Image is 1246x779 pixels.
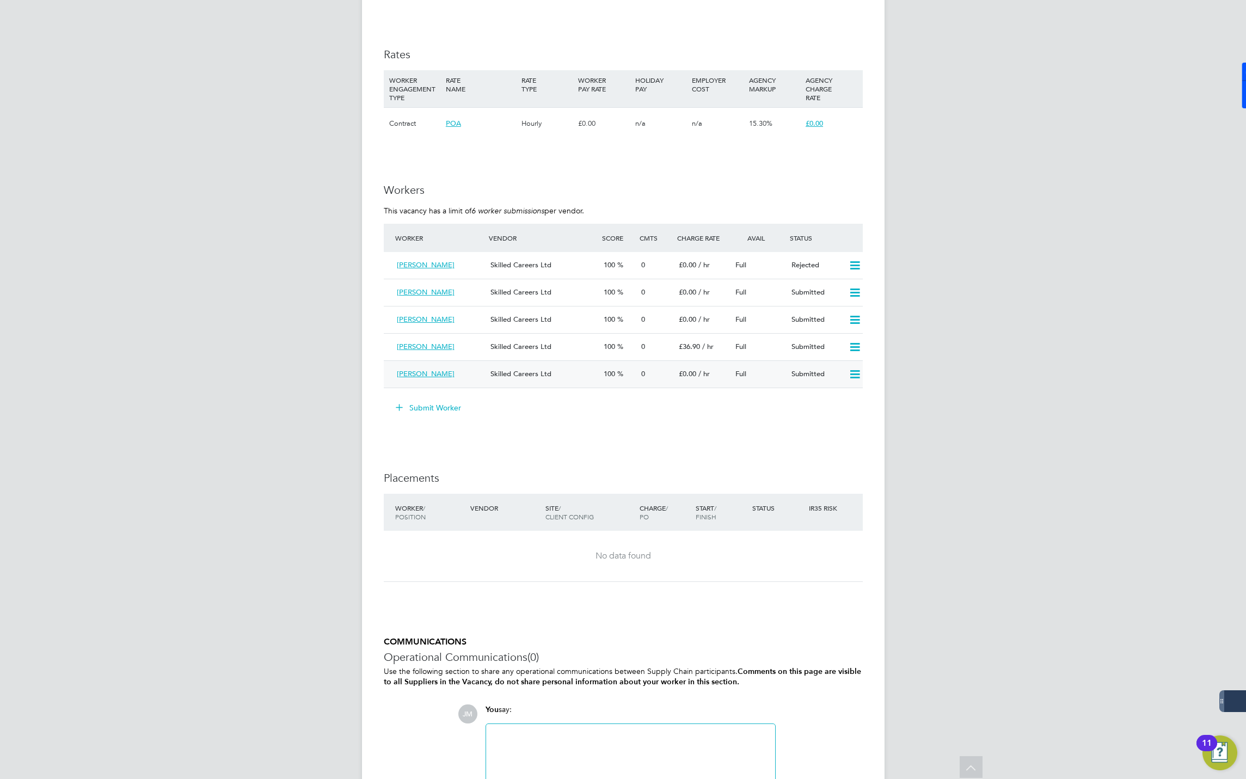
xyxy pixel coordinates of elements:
span: / hr [698,369,710,378]
span: £36.90 [679,342,700,351]
span: / hr [698,315,710,324]
div: AGENCY CHARGE RATE [803,70,860,107]
h3: Rates [384,47,863,62]
span: n/a [692,119,702,128]
span: Full [735,260,746,269]
span: [PERSON_NAME] [397,260,455,269]
div: Hourly [519,108,575,139]
span: / hr [698,287,710,297]
span: Skilled Careers Ltd [490,287,551,297]
span: Full [735,287,746,297]
div: WORKER ENGAGEMENT TYPE [386,70,443,107]
h3: Workers [384,183,863,197]
div: AGENCY MARKUP [746,70,803,99]
span: Skilled Careers Ltd [490,260,551,269]
span: POA [446,119,461,128]
span: 0 [641,369,645,378]
span: n/a [635,119,646,128]
div: Charge Rate [674,228,731,248]
p: This vacancy has a limit of per vendor. [384,206,863,216]
div: Vendor [486,228,599,248]
div: HOLIDAY PAY [633,70,689,99]
span: [PERSON_NAME] [397,369,455,378]
span: / Finish [696,504,716,521]
div: Avail [731,228,788,248]
span: / hr [702,342,714,351]
span: 0 [641,342,645,351]
span: You [486,705,499,714]
div: EMPLOYER COST [689,70,746,99]
span: 100 [604,315,615,324]
span: £0.00 [679,315,696,324]
span: / Client Config [545,504,594,521]
div: Submitted [787,338,844,356]
div: £0.00 [575,108,632,139]
h5: COMMUNICATIONS [384,636,863,648]
div: Cmts [637,228,674,248]
div: WORKER PAY RATE [575,70,632,99]
div: Rejected [787,256,844,274]
div: Submitted [787,365,844,383]
div: No data found [395,550,852,562]
span: Full [735,315,746,324]
span: JM [458,704,477,723]
span: [PERSON_NAME] [397,315,455,324]
b: Comments on this page are visible to all Suppliers in the Vacancy, do not share personal informat... [384,667,861,686]
div: Status [787,228,862,248]
div: Start [693,498,750,526]
div: Vendor [468,498,543,518]
span: / hr [698,260,710,269]
span: Skilled Careers Ltd [490,315,551,324]
div: Status [750,498,806,518]
span: £0.00 [679,260,696,269]
button: Submit Worker [388,399,470,416]
span: £0.00 [679,287,696,297]
span: Skilled Careers Ltd [490,369,551,378]
em: 6 worker submissions [471,206,544,216]
span: Full [735,369,746,378]
span: / Position [395,504,426,521]
div: IR35 Risk [806,498,844,518]
h3: Placements [384,471,863,485]
span: / PO [640,504,668,521]
span: (0) [527,650,539,664]
span: Skilled Careers Ltd [490,342,551,351]
div: Score [599,228,637,248]
button: Open Resource Center, 11 new notifications [1202,735,1237,770]
div: Worker [392,498,468,526]
span: 100 [604,369,615,378]
span: 15.30% [749,119,772,128]
div: Submitted [787,311,844,329]
div: RATE TYPE [519,70,575,99]
div: say: [486,704,776,723]
span: 100 [604,260,615,269]
span: [PERSON_NAME] [397,342,455,351]
span: 0 [641,315,645,324]
div: Worker [392,228,487,248]
div: RATE NAME [443,70,519,99]
div: 11 [1202,743,1212,757]
span: £0.00 [806,119,823,128]
span: 0 [641,260,645,269]
span: £0.00 [679,369,696,378]
span: 0 [641,287,645,297]
span: 100 [604,287,615,297]
div: Contract [386,108,443,139]
span: [PERSON_NAME] [397,287,455,297]
div: Site [543,498,637,526]
p: Use the following section to share any operational communications between Supply Chain participants. [384,666,863,687]
div: Charge [637,498,693,526]
span: Full [735,342,746,351]
div: Submitted [787,284,844,302]
h3: Operational Communications [384,650,863,664]
span: 100 [604,342,615,351]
